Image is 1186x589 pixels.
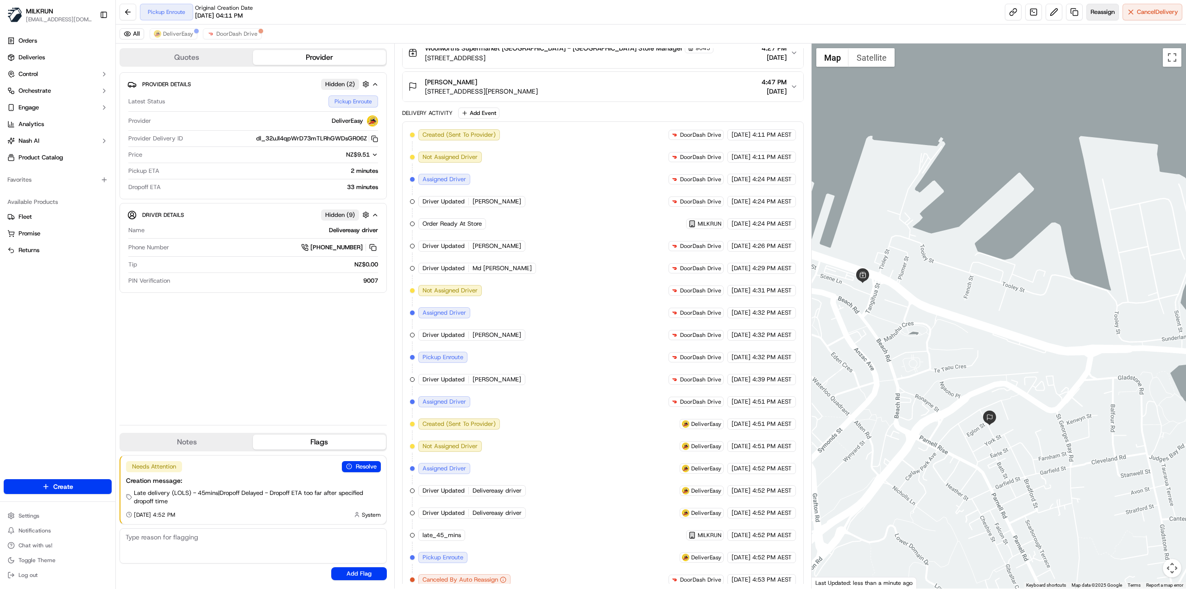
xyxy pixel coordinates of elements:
span: [DATE] [732,375,751,384]
button: Toggle fullscreen view [1163,48,1181,67]
span: 4:26 PM AEST [752,242,792,250]
span: Pickup Enroute [423,353,463,361]
span: Price [128,151,142,159]
button: Woolworths Supermarket [GEOGRAPHIC_DATA] - [GEOGRAPHIC_DATA] Store Manager9045[STREET_ADDRESS]4:2... [403,38,803,68]
span: DoorDash Drive [680,309,721,317]
span: Name [128,226,145,234]
div: Needs Attention [126,461,182,472]
img: Google [814,576,845,589]
span: DoorDash Drive [680,131,721,139]
span: Canceled By Auto Reassign [423,576,498,584]
span: Product Catalog [19,153,63,162]
span: DoorDash Drive [680,242,721,250]
span: 4:52 PM AEST [752,553,792,562]
span: Chat with us! [19,542,52,549]
span: DoorDash Drive [680,376,721,383]
span: Cancel Delivery [1137,8,1178,16]
span: 4:11 PM AEST [752,131,792,139]
span: [DATE] 4:52 PM [134,511,175,519]
span: DeliverEasy [691,420,721,428]
span: [PHONE_NUMBER] [310,243,363,252]
span: [DATE] [732,442,751,450]
span: Woolworths Supermarket [GEOGRAPHIC_DATA] - [GEOGRAPHIC_DATA] Store Manager [425,44,683,53]
span: Driver Details [142,211,184,219]
div: Delivereasy driver [148,226,378,234]
span: Provider Delivery ID [128,134,183,143]
a: Analytics [4,117,112,132]
span: Orchestrate [19,87,51,95]
button: DoorDash Drive [203,28,262,39]
div: Creation message: [126,476,381,485]
span: [DATE] [732,331,751,339]
span: 4:24 PM AEST [752,220,792,228]
span: 4:27 PM [762,44,787,53]
img: doordash_logo_v2.png [671,398,678,405]
img: delivereasy_logo.png [682,420,689,428]
div: NZ$0.00 [141,260,378,269]
span: Log out [19,571,38,579]
span: [STREET_ADDRESS][PERSON_NAME] [425,87,538,96]
img: delivereasy_logo.png [682,509,689,517]
button: [EMAIL_ADDRESS][DOMAIN_NAME] [26,16,92,23]
img: doordash_logo_v2.png [671,153,678,161]
span: DeliverEasy [691,554,721,561]
span: 4:32 PM AEST [752,331,792,339]
span: 4:29 PM AEST [752,264,792,272]
button: Toggle Theme [4,554,112,567]
img: doordash_logo_v2.png [671,242,678,250]
span: 4:11 PM AEST [752,153,792,161]
span: 4:39 PM AEST [752,375,792,384]
span: DeliverEasy [691,509,721,517]
span: 4:31 PM AEST [752,286,792,295]
button: Map camera controls [1163,559,1181,577]
a: Fleet [7,213,108,221]
span: Driver Updated [423,487,465,495]
span: 4:24 PM AEST [752,175,792,184]
button: Provider DetailsHidden (2) [127,76,379,92]
div: Favorites [4,172,112,187]
button: NZ$9.51 [296,151,378,159]
span: Pickup ETA [128,167,159,175]
img: doordash_logo_v2.png [671,287,678,294]
a: Report a map error [1146,583,1183,588]
img: doordash_logo_v2.png [671,131,678,139]
img: doordash_logo_v2.png [671,176,678,183]
span: Assigned Driver [423,309,466,317]
button: Fleet [4,209,112,224]
span: [PERSON_NAME] [473,375,521,384]
span: 4:52 PM AEST [752,487,792,495]
span: 4:47 PM [762,77,787,87]
span: DoorDash Drive [680,176,721,183]
span: Delivereasy driver [473,487,522,495]
span: Original Creation Date [195,4,253,12]
button: Flags [253,435,385,450]
span: [DATE] [732,420,751,428]
img: doordash_logo_v2.png [671,376,678,383]
span: 4:24 PM AEST [752,197,792,206]
span: 4:32 PM AEST [752,309,792,317]
span: Dropoff ETA [128,183,161,191]
button: Returns [4,243,112,258]
span: [DATE] [732,487,751,495]
span: System [362,511,381,519]
span: Driver Updated [423,375,465,384]
a: Orders [4,33,112,48]
span: Hidden ( 9 ) [325,211,355,219]
img: doordash_logo_v2.png [671,576,678,583]
span: MILKRUN [698,220,721,228]
span: late_45_mins [423,531,461,539]
span: Late delivery (LOLS) - 45mins | Dropoff Delayed - Dropoff ETA too far after specified dropoff time [134,489,381,506]
img: doordash_logo_v2.png [671,309,678,317]
button: Chat with us! [4,539,112,552]
span: DeliverEasy [691,465,721,472]
img: doordash_logo_v2.png [671,354,678,361]
button: Log out [4,569,112,582]
span: [DATE] [732,531,751,539]
img: delivereasy_logo.png [682,465,689,472]
span: [DATE] [732,153,751,161]
span: Nash AI [19,137,39,145]
a: Terms (opens in new tab) [1128,583,1141,588]
button: Engage [4,100,112,115]
span: MILKRUN [26,6,53,16]
span: DeliverEasy [332,117,363,125]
